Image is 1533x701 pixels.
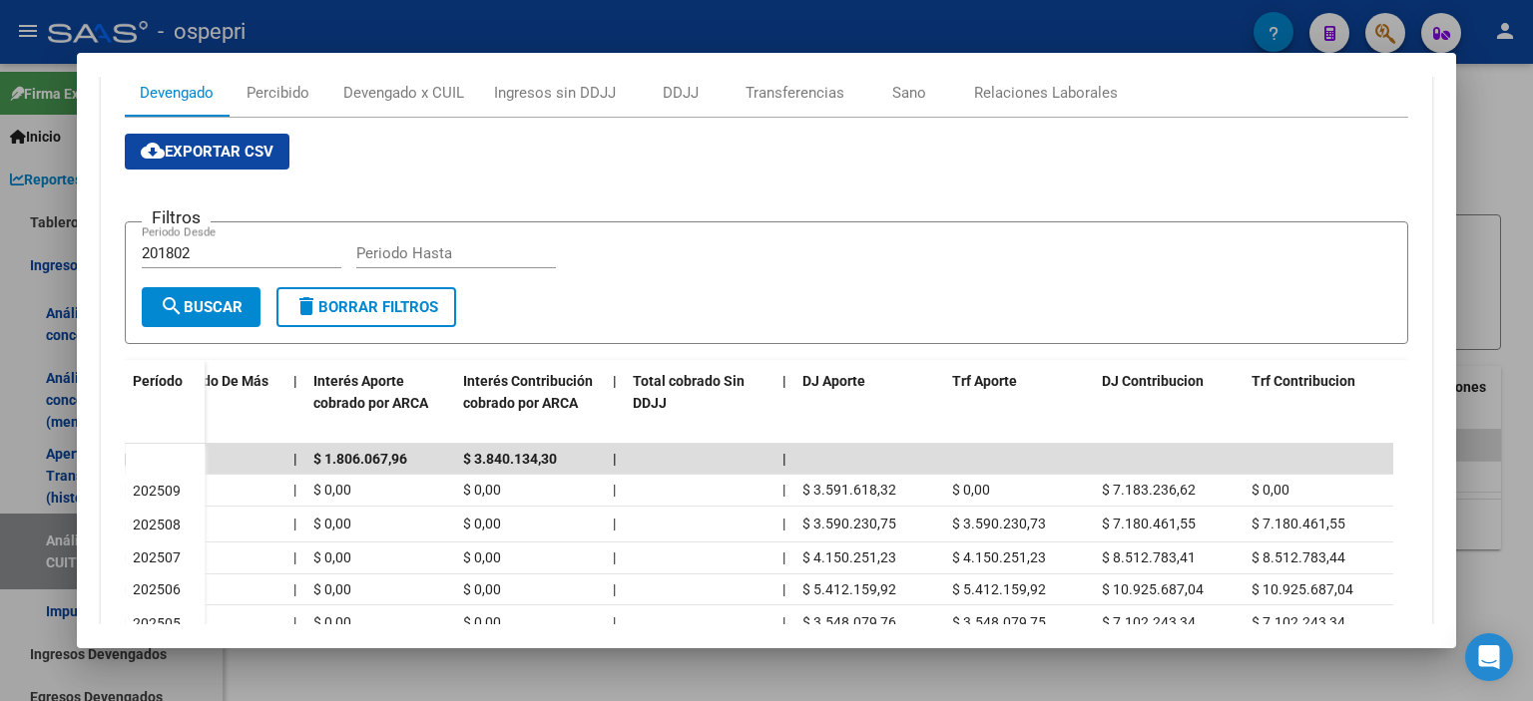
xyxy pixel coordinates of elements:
div: Sano [892,82,926,104]
span: Buscar [160,298,243,316]
datatable-header-cell: Período [125,360,205,444]
span: | [782,614,785,630]
datatable-header-cell: | [285,360,305,448]
span: | [293,516,296,531]
span: Borrar Filtros [294,298,438,316]
span: $ 3.548.079,75 [952,614,1046,630]
div: Devengado [140,82,214,104]
span: $ 0,00 [313,614,351,630]
span: | [613,373,617,389]
datatable-header-cell: | [605,360,625,448]
span: $ 0,00 [313,482,351,498]
span: $ 0,00 [313,581,351,597]
span: 202506 [133,581,181,597]
datatable-header-cell: DJ Aporte [794,360,944,448]
span: | [613,614,616,630]
span: Período [133,373,183,389]
span: $ 10.925.687,04 [1252,581,1353,597]
span: $ 0,00 [463,516,501,531]
span: | [782,482,785,498]
div: Devengado x CUIL [343,82,464,104]
div: DDJJ [663,82,699,104]
span: | [293,581,296,597]
span: $ 10.925.687,04 [1102,581,1204,597]
datatable-header-cell: Total cobrado Sin DDJJ [625,360,774,448]
span: | [293,614,296,630]
span: | [782,516,785,531]
div: Percibido [247,82,309,104]
span: $ 0,00 [463,614,501,630]
span: Total cobrado Sin DDJJ [633,373,745,412]
span: | [293,482,296,498]
button: Borrar Filtros [276,287,456,327]
h3: Filtros [142,206,211,228]
span: $ 7.183.236,62 [1102,482,1196,498]
span: $ 3.591.618,32 [802,482,896,498]
datatable-header-cell: Transferido De Más [136,360,285,448]
span: $ 0,00 [313,516,351,531]
span: $ 8.512.783,44 [1252,549,1345,565]
mat-icon: search [160,294,184,318]
span: $ 1.806.067,96 [313,451,407,467]
span: 202505 [133,615,181,631]
span: 202508 [133,517,181,532]
div: Open Intercom Messenger [1465,633,1513,681]
span: | [293,373,297,389]
span: DJ Aporte [802,373,865,389]
span: Transferido De Más [144,373,268,389]
span: 202507 [133,549,181,565]
datatable-header-cell: Trf Contribucion [1244,360,1393,448]
span: $ 3.840.134,30 [463,451,557,467]
span: $ 5.412.159,92 [952,581,1046,597]
div: Relaciones Laborales [974,82,1118,104]
span: $ 0,00 [463,581,501,597]
datatable-header-cell: DJ Contribucion [1094,360,1244,448]
span: $ 7.102.243,34 [1252,614,1345,630]
span: | [613,581,616,597]
span: Exportar CSV [141,143,273,161]
span: | [613,482,616,498]
span: $ 0,00 [463,549,501,565]
span: | [613,451,617,467]
datatable-header-cell: Interés Contribución cobrado por ARCA [455,360,605,448]
span: | [293,451,297,467]
span: $ 0,00 [463,482,501,498]
span: | [782,549,785,565]
span: | [782,451,786,467]
datatable-header-cell: | [774,360,794,448]
span: $ 7.102.243,34 [1102,614,1196,630]
span: $ 4.150.251,23 [802,549,896,565]
span: $ 3.590.230,75 [802,516,896,531]
span: DJ Contribucion [1102,373,1204,389]
span: $ 0,00 [313,549,351,565]
span: $ 7.180.461,55 [1252,516,1345,531]
span: 202509 [133,483,181,499]
span: $ 0,00 [952,482,990,498]
span: | [613,516,616,531]
div: Ingresos sin DDJJ [494,82,616,104]
button: Exportar CSV [125,134,289,170]
span: $ 5.412.159,92 [802,581,896,597]
span: $ 8.512.783,41 [1102,549,1196,565]
span: Interés Contribución cobrado por ARCA [463,373,593,412]
span: $ 0,00 [1252,482,1289,498]
span: Trf Aporte [952,373,1017,389]
datatable-header-cell: Trf Aporte [944,360,1094,448]
span: Trf Contribucion [1252,373,1355,389]
span: $ 3.590.230,73 [952,516,1046,531]
mat-icon: cloud_download [141,139,165,163]
span: $ 3.548.079,76 [802,614,896,630]
span: | [782,581,785,597]
span: Interés Aporte cobrado por ARCA [313,373,428,412]
mat-icon: delete [294,294,318,318]
span: | [782,373,786,389]
span: | [613,549,616,565]
span: | [293,549,296,565]
datatable-header-cell: Interés Aporte cobrado por ARCA [305,360,455,448]
div: Transferencias [746,82,844,104]
button: Buscar [142,287,260,327]
span: $ 7.180.461,55 [1102,516,1196,531]
span: $ 4.150.251,23 [952,549,1046,565]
